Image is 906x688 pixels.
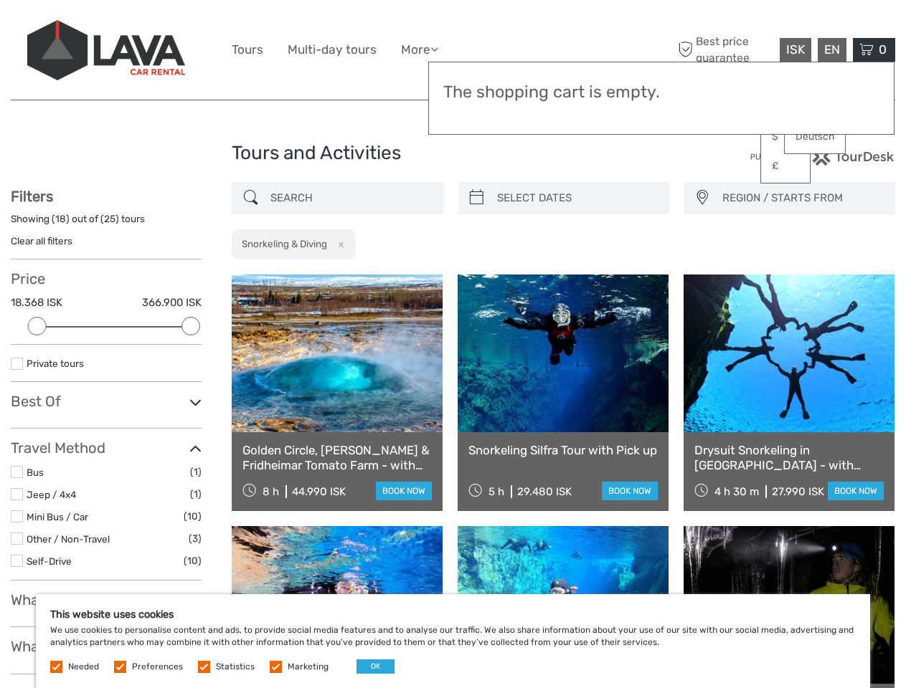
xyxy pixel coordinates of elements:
label: Needed [68,661,99,673]
a: book now [828,482,884,500]
img: PurchaseViaTourDesk.png [750,148,895,166]
label: 25 [104,212,115,226]
img: 523-13fdf7b0-e410-4b32-8dc9-7907fc8d33f7_logo_big.jpg [27,20,185,80]
h3: What do you want to do? [11,638,202,655]
a: Bus [27,467,44,478]
span: (3) [189,530,202,547]
span: (10) [184,508,202,525]
a: $ [761,124,810,150]
a: Self-Drive [27,555,72,567]
span: (1) [190,464,202,480]
a: More [401,39,438,60]
input: SELECT DATES [491,186,662,211]
label: 366.900 ISK [142,295,202,310]
label: Statistics [216,661,255,673]
label: Preferences [132,661,183,673]
div: We use cookies to personalise content and ads, to provide social media features and to analyse ou... [36,594,870,688]
a: Mini Bus / Car [27,511,88,522]
div: Showing ( ) out of ( ) tours [11,212,202,234]
div: 29.480 ISK [517,485,572,498]
span: (1) [190,486,202,502]
a: book now [602,482,658,500]
a: Snorkeling Silfra Tour with Pick up [468,443,658,457]
div: 27.990 ISK [772,485,824,498]
h3: Price [11,270,202,287]
label: Marketing [288,661,329,673]
a: £ [761,153,810,179]
span: (10) [184,553,202,569]
span: 0 [877,42,889,57]
a: Multi-day tours [288,39,377,60]
h2: Snorkeling & Diving [242,238,327,249]
a: Tours [232,39,263,60]
h1: Tours and Activities [232,142,674,165]
a: book now [376,482,432,500]
a: Golden Circle, [PERSON_NAME] & Fridheimar Tomato Farm - with photos [242,443,432,472]
span: ISK [786,42,805,57]
h3: Travel Method [11,439,202,457]
a: Jeep / 4x4 [27,489,76,500]
h3: What do you want to see? [11,591,202,608]
h3: The shopping cart is empty. [443,82,879,102]
button: x [329,236,349,252]
label: 18 [55,212,66,226]
span: 5 h [489,485,504,498]
a: Drysuit Snorkeling in [GEOGRAPHIC_DATA] - with underwater photos / From [GEOGRAPHIC_DATA] [694,443,884,472]
strong: Filters [11,188,53,205]
label: 18.368 ISK [11,295,62,310]
h5: This website uses cookies [50,608,856,621]
div: EN [818,38,846,62]
span: Best price guarantee [674,34,776,65]
input: SEARCH [265,186,435,211]
a: Other / Non-Travel [27,533,110,545]
a: Private tours [27,358,84,369]
button: REGION / STARTS FROM [716,186,888,210]
span: 4 h 30 m [714,485,759,498]
div: 44.990 ISK [292,485,346,498]
a: Clear all filters [11,235,72,247]
span: 8 h [263,485,279,498]
button: OK [357,659,395,674]
a: Deutsch [785,124,845,150]
h3: Best Of [11,393,202,410]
